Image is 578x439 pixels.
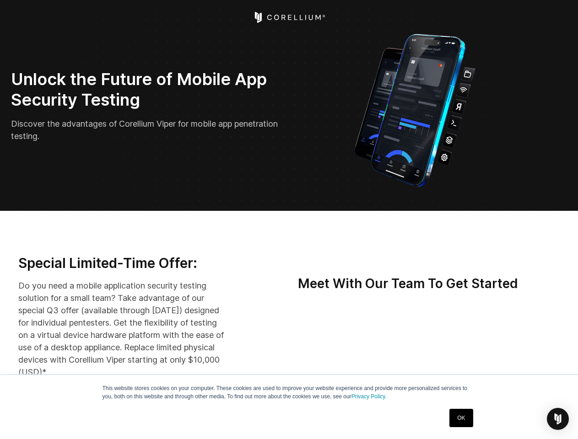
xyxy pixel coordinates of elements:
h2: Unlock the Future of Mobile App Security Testing [11,69,283,110]
span: Discover the advantages of Corellium Viper for mobile app penetration testing. [11,119,278,141]
a: Corellium Home [253,12,325,23]
strong: Meet With Our Team To Get Started [298,276,518,291]
a: OK [449,409,473,427]
div: Open Intercom Messenger [547,408,569,430]
h3: Special Limited-Time Offer: [18,255,226,272]
p: This website stores cookies on your computer. These cookies are used to improve your website expe... [103,384,476,401]
img: Corellium_VIPER_Hero_1_1x [346,29,484,189]
a: Privacy Policy. [351,393,387,400]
